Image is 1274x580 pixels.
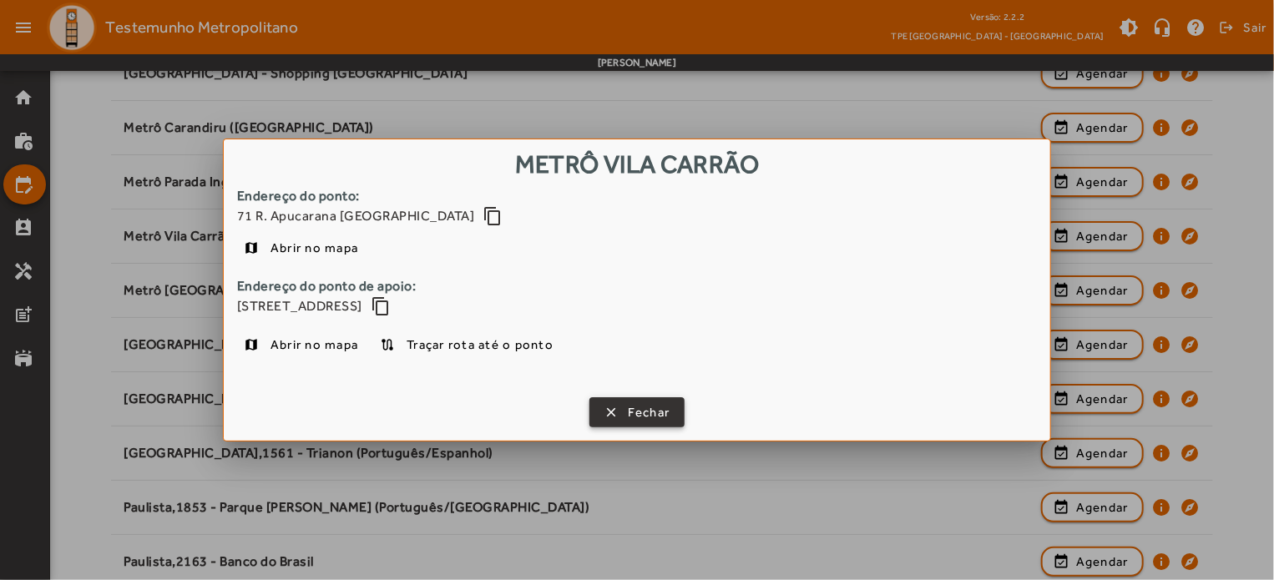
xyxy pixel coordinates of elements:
span: [STREET_ADDRESS] [237,296,362,316]
strong: Endereço do ponto: [237,186,1037,206]
a: Abrir no mapa [237,330,365,360]
mat-icon: content_copy [371,296,391,316]
span: Fechar [628,403,670,422]
h1: Metrô Vila Carrão [224,139,1050,185]
span: Traçar rota até o ponto [407,335,554,355]
span: Abrir no mapa [270,335,358,355]
mat-icon: content_copy [483,206,503,226]
a: Traçar rota até o ponto [373,330,560,360]
strong: Endereço do ponto de apoio: [237,276,1037,296]
span: 71 R. Apucarana [GEOGRAPHIC_DATA] [237,206,475,226]
span: Abrir no mapa [270,238,358,258]
button: Fechar [589,397,685,427]
a: Abrir no mapa [237,233,365,263]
